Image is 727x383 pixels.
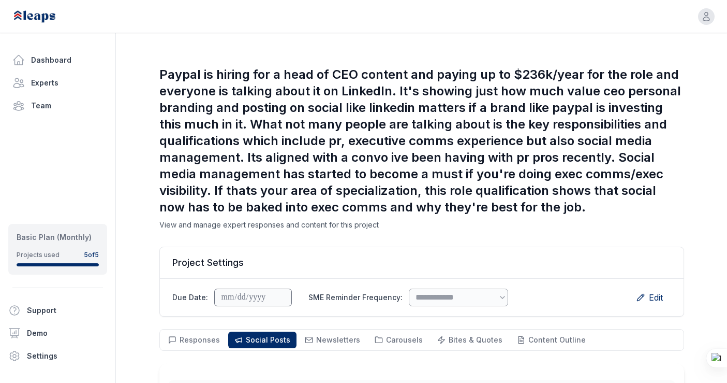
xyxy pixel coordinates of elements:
[172,256,671,270] h2: Project Settings
[180,335,220,344] span: Responses
[649,291,663,304] span: Edit
[368,332,429,348] button: Carousels
[308,292,403,303] label: SME Reminder Frequency:
[172,292,208,303] label: Due Date:
[159,220,684,230] p: View and manage expert responses and content for this project
[162,332,226,348] button: Responses
[8,50,107,70] a: Dashboard
[8,73,107,93] a: Experts
[528,335,586,344] span: Content Outline
[159,66,684,216] h1: Paypal is hiring for a head of CEO content and paying up to $236k/year for the role and everyone ...
[17,232,99,243] div: Basic Plan (Monthly)
[511,332,592,348] button: Content Outline
[4,300,103,321] button: Support
[431,332,509,348] button: Bites & Quotes
[4,323,111,344] a: Demo
[316,335,360,344] span: Newsletters
[8,95,107,116] a: Team
[12,5,79,28] img: Leaps
[228,332,296,348] button: Social Posts
[386,335,423,344] span: Carousels
[4,346,111,366] a: Settings
[628,287,671,308] button: Edit
[84,251,99,259] div: 5 of 5
[17,251,60,259] div: Projects used
[449,335,502,344] span: Bites & Quotes
[246,335,290,344] span: Social Posts
[299,332,366,348] button: Newsletters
